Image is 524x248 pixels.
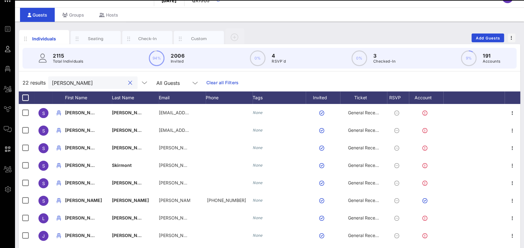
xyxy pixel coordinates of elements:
p: 2006 [171,52,184,59]
div: Account [409,91,443,104]
span: [PERSON_NAME] [112,215,149,220]
div: Invited [306,91,340,104]
i: None [253,215,263,220]
span: S [42,181,45,186]
p: RSVP`d [272,58,286,65]
span: [PERSON_NAME] [65,163,102,168]
button: clear icon [128,80,132,86]
p: 2115 [53,52,83,59]
span: [PERSON_NAME] [65,127,102,133]
i: None [253,128,263,132]
p: 3 [373,52,396,59]
p: [PERSON_NAME].hud… [159,192,190,209]
i: None [253,180,263,185]
i: None [253,198,263,203]
span: [PERSON_NAME] [65,110,102,115]
p: Checked-In [373,58,396,65]
p: Invited [171,58,184,65]
span: [PERSON_NAME] [112,233,149,238]
span: [PERSON_NAME] [112,145,149,150]
span: General Reception [348,233,385,238]
div: Groups [55,8,92,22]
span: [PERSON_NAME] [112,127,149,133]
span: [PERSON_NAME] [PERSON_NAME] [65,180,140,185]
span: General Reception [348,163,385,168]
span: [PERSON_NAME] [112,198,149,203]
button: Add Guests [471,34,504,42]
div: Last Name [112,91,159,104]
span: [PERSON_NAME] [112,110,149,115]
div: Seating [82,36,110,42]
i: None [253,233,263,238]
span: [EMAIL_ADDRESS][DOMAIN_NAME] [159,127,234,133]
span: L [42,216,45,221]
span: [PERSON_NAME] [112,180,149,185]
span: 22 results [23,79,46,86]
span: S [42,198,45,204]
div: Tags [253,91,306,104]
span: General Reception [348,198,385,203]
span: S [42,146,45,151]
div: Email [159,91,206,104]
div: RSVP [387,91,409,104]
span: [PERSON_NAME] [65,145,102,150]
a: Clear all Filters [206,79,239,86]
span: S [42,163,45,168]
i: None [253,110,263,115]
p: 191 [483,52,500,59]
span: [PERSON_NAME] [65,198,102,203]
span: +12025781336 [207,198,246,203]
div: All Guests [153,76,203,89]
span: S [42,128,45,133]
div: Custom [185,36,213,42]
span: General Reception [348,180,385,185]
span: [PERSON_NAME][EMAIL_ADDRESS][PERSON_NAME][DOMAIN_NAME] [159,145,306,150]
span: [PERSON_NAME][EMAIL_ADDRESS][PERSON_NAME][DOMAIN_NAME] [159,163,306,168]
p: Total Individuals [53,58,83,65]
div: Phone [206,91,253,104]
span: General Reception [348,127,385,133]
span: Add Guests [476,36,500,40]
div: Check-In [134,36,161,42]
span: [EMAIL_ADDRESS][DOMAIN_NAME] [159,110,234,115]
span: General Reception [348,145,385,150]
i: None [253,145,263,150]
p: Accounts [483,58,500,65]
div: All Guests [156,80,180,86]
span: General Reception [348,110,385,115]
div: Hosts [92,8,126,22]
span: [PERSON_NAME][EMAIL_ADDRESS][DOMAIN_NAME] [159,180,270,185]
div: Ticket [340,91,387,104]
div: Guests [20,8,55,22]
span: Skirmont [112,163,132,168]
div: First Name [65,91,112,104]
span: General Reception [348,215,385,220]
span: S [42,111,45,116]
span: [PERSON_NAME] [65,233,102,238]
i: None [253,163,263,168]
span: [PERSON_NAME] [65,215,102,220]
span: [PERSON_NAME][EMAIL_ADDRESS][PERSON_NAME][DOMAIN_NAME] [159,233,306,238]
div: Individuals [30,35,58,42]
span: [PERSON_NAME][EMAIL_ADDRESS][PERSON_NAME][DOMAIN_NAME] [159,215,306,220]
p: 4 [272,52,286,59]
span: J [42,233,45,239]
